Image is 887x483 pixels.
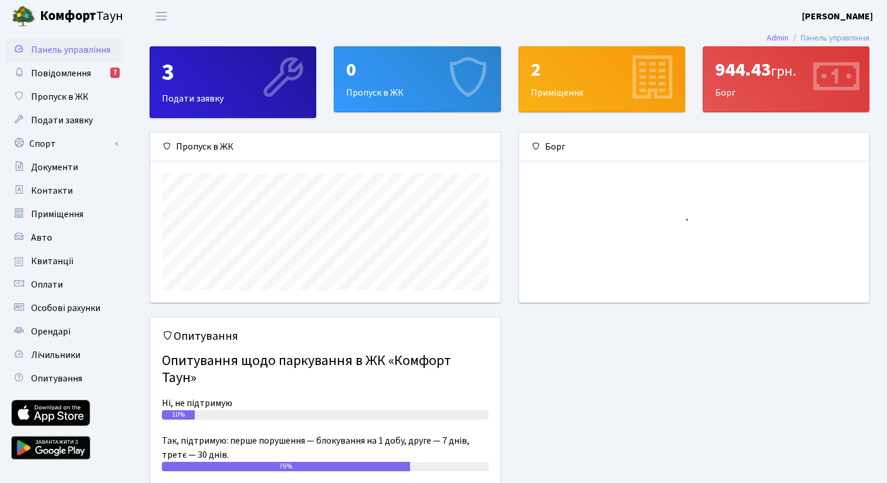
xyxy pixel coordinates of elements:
a: 3Подати заявку [150,46,316,118]
span: Панель управління [31,43,110,56]
a: 2Приміщення [519,46,685,112]
span: Оплати [31,278,63,291]
div: Приміщення [519,47,685,112]
div: Борг [703,47,869,112]
span: Пропуск в ЖК [31,90,89,103]
div: Ні, не підтримую [162,396,489,410]
span: Контакти [31,184,73,197]
div: 10% [162,410,195,420]
a: Оплати [6,273,123,296]
a: Опитування [6,367,123,390]
div: 76% [162,462,410,471]
div: 0 [346,59,488,81]
div: Борг [519,133,869,161]
div: 7 [110,67,120,78]
span: Повідомлення [31,67,91,80]
button: Переключити навігацію [147,6,176,26]
a: Документи [6,156,123,179]
a: Спорт [6,132,123,156]
span: Приміщення [31,208,83,221]
a: Повідомлення7 [6,62,123,85]
li: Панель управління [788,32,869,45]
span: Орендарі [31,325,70,338]
a: Приміщення [6,202,123,226]
div: Пропуск в ЖК [150,133,500,161]
span: Опитування [31,372,82,385]
h4: Опитування щодо паркування в ЖК «Комфорт Таун» [162,348,489,391]
span: Лічильники [31,349,80,362]
a: [PERSON_NAME] [802,9,873,23]
a: Подати заявку [6,109,123,132]
a: Лічильники [6,343,123,367]
div: 3 [162,59,304,87]
span: Авто [31,231,52,244]
div: Подати заявку [150,47,316,117]
a: 0Пропуск в ЖК [334,46,500,112]
a: Панель управління [6,38,123,62]
span: грн. [771,61,796,82]
div: Пропуск в ЖК [334,47,500,112]
a: Авто [6,226,123,249]
span: Подати заявку [31,114,93,127]
nav: breadcrumb [749,26,887,50]
span: Таун [40,6,123,26]
a: Пропуск в ЖК [6,85,123,109]
div: 2 [531,59,673,81]
span: Квитанції [31,255,74,268]
b: Комфорт [40,6,96,25]
span: Документи [31,161,78,174]
a: Квитанції [6,249,123,273]
a: Орендарі [6,320,123,343]
a: Особові рахунки [6,296,123,320]
div: Так, підтримую: перше порушення — блокування на 1 добу, друге — 7 днів, третє — 30 днів. [162,434,489,462]
div: 944.43 [715,59,857,81]
span: Особові рахунки [31,302,100,315]
a: Admin [767,32,788,44]
img: logo.png [12,5,35,28]
h5: Опитування [162,329,489,343]
b: [PERSON_NAME] [802,10,873,23]
a: Контакти [6,179,123,202]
